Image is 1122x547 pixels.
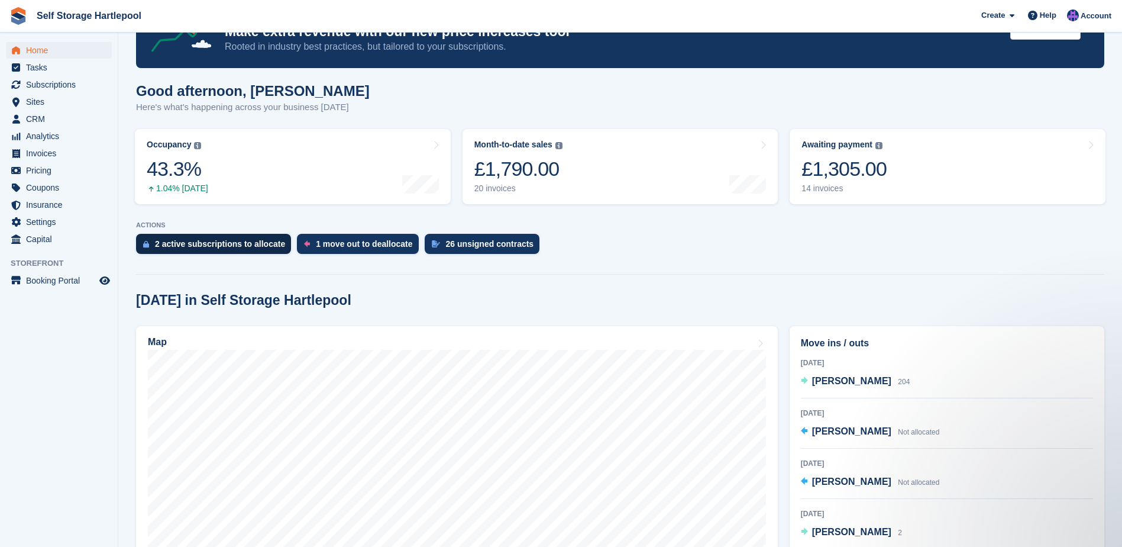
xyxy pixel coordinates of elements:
span: Pricing [26,162,97,179]
span: Help [1040,9,1056,21]
a: [PERSON_NAME] 204 [801,374,910,390]
span: Analytics [26,128,97,144]
span: Invoices [26,145,97,162]
h2: Move ins / outs [801,336,1093,350]
a: menu [6,231,112,247]
span: Tasks [26,59,97,76]
div: [DATE] [801,509,1093,519]
a: menu [6,145,112,162]
span: Coupons [26,179,97,196]
div: 1.04% [DATE] [147,184,208,194]
span: Create [981,9,1005,21]
div: Awaiting payment [801,140,872,150]
span: Booking Portal [26,272,97,289]
img: icon-info-grey-7440780725fd019a000dd9b08b2336e03edf1995a4989e88bcd33f0948082b44.svg [875,142,882,149]
span: Sites [26,94,97,110]
div: 2 active subscriptions to allocate [155,239,285,249]
span: Not allocated [898,478,939,487]
div: £1,305.00 [801,157,887,181]
p: Here's what's happening across your business [DATE] [136,101,370,114]
a: menu [6,214,112,230]
div: 20 invoices [474,184,562,194]
div: [DATE] [801,458,1093,469]
div: [DATE] [801,358,1093,368]
span: CRM [26,111,97,127]
span: 204 [898,378,910,386]
a: menu [6,42,112,59]
a: menu [6,179,112,196]
a: 1 move out to deallocate [297,234,424,260]
span: Not allocated [898,428,939,436]
a: Self Storage Hartlepool [32,6,146,25]
a: 26 unsigned contracts [425,234,546,260]
a: menu [6,76,112,93]
a: Month-to-date sales £1,790.00 20 invoices [463,129,778,204]
img: move_outs_to_deallocate_icon-f764333ba52eb49d3ac5e1228854f67142a1ed5810a6f6cc68b1a99e826820c5.svg [304,240,310,247]
span: [PERSON_NAME] [812,376,891,386]
p: Rooted in industry best practices, but tailored to your subscriptions. [225,40,1001,53]
a: [PERSON_NAME] Not allocated [801,424,940,440]
span: 2 [898,529,902,537]
span: Home [26,42,97,59]
span: [PERSON_NAME] [812,426,891,436]
span: [PERSON_NAME] [812,527,891,537]
span: Capital [26,231,97,247]
a: [PERSON_NAME] Not allocated [801,475,940,490]
img: icon-info-grey-7440780725fd019a000dd9b08b2336e03edf1995a4989e88bcd33f0948082b44.svg [194,142,201,149]
h2: [DATE] in Self Storage Hartlepool [136,292,351,308]
a: [PERSON_NAME] 2 [801,525,902,540]
a: menu [6,59,112,76]
img: contract_signature_icon-13c848040528278c33f63329250d36e43548de30e8caae1d1a13099fd9432cc5.svg [432,240,440,247]
h1: Good afternoon, [PERSON_NAME] [136,83,370,99]
span: Settings [26,214,97,230]
h2: Map [148,337,167,347]
div: [DATE] [801,408,1093,419]
span: Account [1081,10,1111,22]
span: Subscriptions [26,76,97,93]
a: Preview store [98,273,112,288]
div: Occupancy [147,140,191,150]
img: icon-info-grey-7440780725fd019a000dd9b08b2336e03edf1995a4989e88bcd33f0948082b44.svg [555,142,562,149]
div: £1,790.00 [474,157,562,181]
div: 43.3% [147,157,208,181]
span: Storefront [11,258,118,269]
img: active_subscription_to_allocate_icon-d502201f5373d7db506a760aba3b589e785aa758c864c3986d89f69b8ff3... [143,240,149,248]
a: menu [6,111,112,127]
span: [PERSON_NAME] [812,477,891,487]
a: menu [6,128,112,144]
div: 1 move out to deallocate [316,239,412,249]
img: Sean Wood [1067,9,1079,21]
a: menu [6,94,112,110]
p: ACTIONS [136,221,1104,229]
a: menu [6,272,112,289]
a: menu [6,162,112,179]
a: Awaiting payment £1,305.00 14 invoices [790,129,1105,204]
a: menu [6,197,112,213]
div: 14 invoices [801,184,887,194]
a: 2 active subscriptions to allocate [136,234,297,260]
a: Occupancy 43.3% 1.04% [DATE] [135,129,451,204]
img: stora-icon-8386f47178a22dfd0bd8f6a31ec36ba5ce8667c1dd55bd0f319d3a0aa187defe.svg [9,7,27,25]
div: 26 unsigned contracts [446,239,534,249]
div: Month-to-date sales [474,140,552,150]
span: Insurance [26,197,97,213]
